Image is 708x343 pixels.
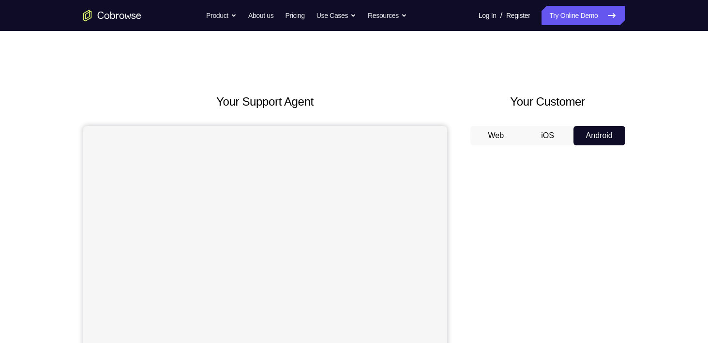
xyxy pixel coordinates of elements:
button: iOS [522,126,573,145]
span: / [500,10,502,21]
button: Web [470,126,522,145]
a: About us [248,6,273,25]
a: Try Online Demo [542,6,625,25]
a: Go to the home page [83,10,141,21]
h2: Your Customer [470,93,625,110]
button: Android [573,126,625,145]
a: Pricing [285,6,304,25]
a: Log In [479,6,497,25]
button: Use Cases [316,6,356,25]
button: Product [206,6,237,25]
button: Resources [368,6,407,25]
a: Register [506,6,530,25]
h2: Your Support Agent [83,93,447,110]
